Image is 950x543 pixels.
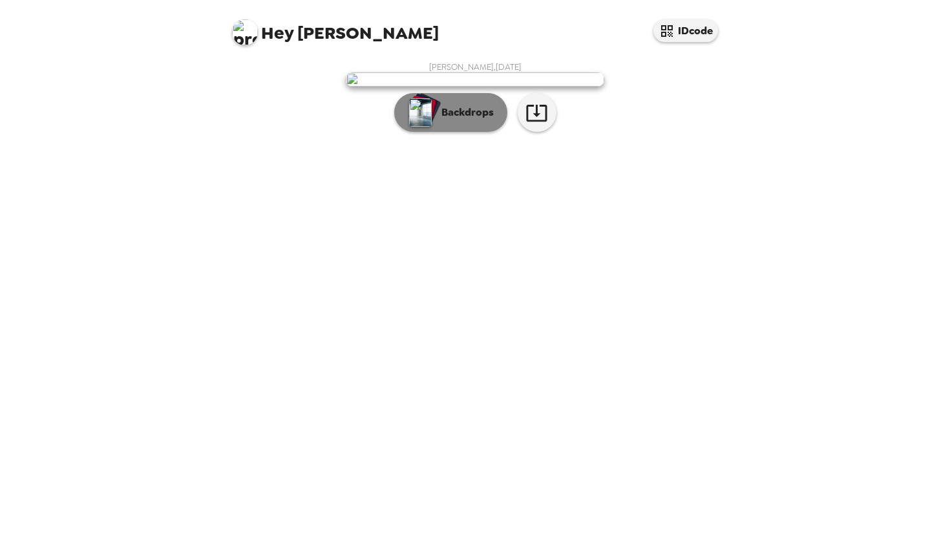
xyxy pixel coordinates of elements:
[346,72,604,87] img: user
[435,105,494,120] p: Backdrops
[429,61,522,72] span: [PERSON_NAME] , [DATE]
[653,19,718,42] button: IDcode
[394,93,507,132] button: Backdrops
[261,21,293,45] span: Hey
[232,13,439,42] span: [PERSON_NAME]
[232,19,258,45] img: profile pic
